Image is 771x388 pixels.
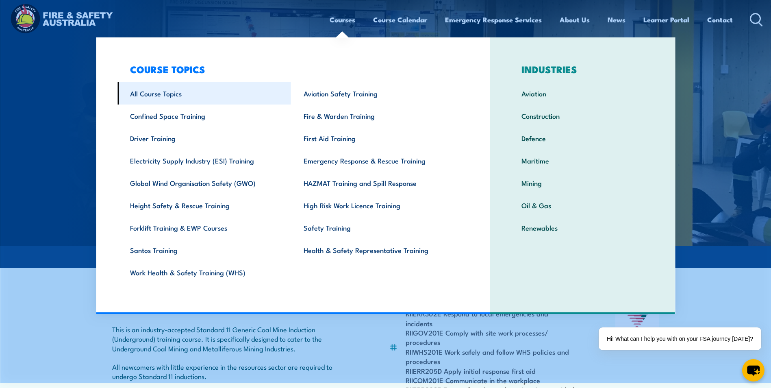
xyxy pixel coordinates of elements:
[117,261,291,283] a: Work Health & Safety Training (WHS)
[117,239,291,261] a: Santos Training
[742,359,764,381] button: chat-button
[509,82,656,105] a: Aviation
[291,194,465,216] a: High Risk Work Licence Training
[117,194,291,216] a: Height Safety & Rescue Training
[406,375,576,385] li: RIICOM201E Communicate in the workplace
[291,127,465,149] a: First Aid Training
[509,63,656,75] h3: INDUSTRIES
[117,63,465,75] h3: COURSE TOPICS
[291,105,465,127] a: Fire & Warden Training
[117,216,291,239] a: Forklift Training & EWP Courses
[291,82,465,105] a: Aviation Safety Training
[117,172,291,194] a: Global Wind Organisation Safety (GWO)
[117,82,291,105] a: All Course Topics
[509,172,656,194] a: Mining
[509,127,656,149] a: Defence
[291,149,465,172] a: Emergency Response & Rescue Training
[509,216,656,239] a: Renewables
[599,327,761,350] div: Hi! What can I help you with on your FSA journey [DATE]?
[291,172,465,194] a: HAZMAT Training and Spill Response
[615,300,659,342] img: Nationally Recognised Training logo.
[560,9,590,31] a: About Us
[509,149,656,172] a: Maritime
[112,362,350,381] p: All newcomers with little experience in the resources sector are required to undergo Standard 11 ...
[330,9,355,31] a: Courses
[373,9,427,31] a: Course Calendar
[445,9,542,31] a: Emergency Response Services
[406,328,576,347] li: RIIGOV201E Comply with site work processes/ procedures
[112,325,350,353] p: This is an industry-accepted Standard 11 Generic Coal Mine Induction (Underground) training cours...
[406,309,576,328] li: RIIERR302E Respond to local emergencies and incidents
[406,366,576,375] li: RIIERR205D Apply initial response first aid
[643,9,689,31] a: Learner Portal
[117,127,291,149] a: Driver Training
[707,9,733,31] a: Contact
[117,105,291,127] a: Confined Space Training
[509,194,656,216] a: Oil & Gas
[509,105,656,127] a: Construction
[291,216,465,239] a: Safety Training
[291,239,465,261] a: Health & Safety Representative Training
[406,347,576,366] li: RIIWHS201E Work safely and follow WHS policies and procedures
[117,149,291,172] a: Electricity Supply Industry (ESI) Training
[608,9,625,31] a: News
